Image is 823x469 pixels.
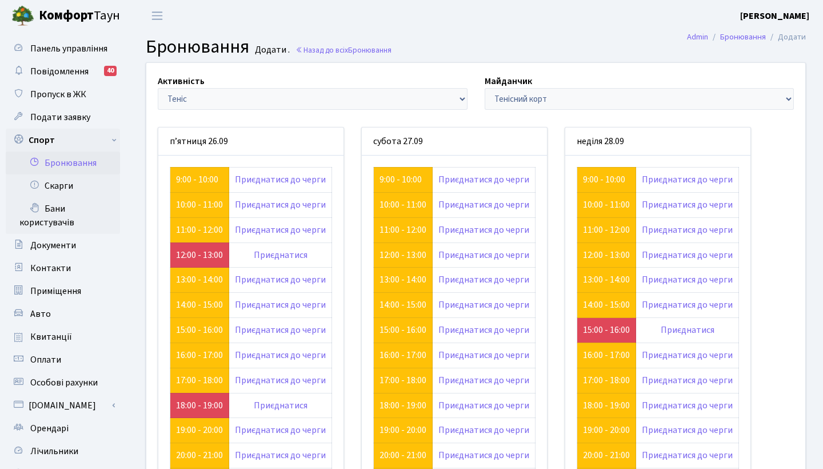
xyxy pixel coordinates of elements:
[235,198,326,211] a: Приєднатися до черги
[6,325,120,348] a: Квитанції
[6,257,120,280] a: Контакти
[642,249,733,261] a: Приєднатися до черги
[30,285,81,297] span: Приміщення
[39,6,120,26] span: Таун
[687,31,708,43] a: Admin
[104,66,117,76] div: 40
[30,376,98,389] span: Особові рахунки
[6,106,120,129] a: Подати заявку
[379,299,426,311] a: 14:00 - 15:00
[6,394,120,417] a: [DOMAIN_NAME]
[158,128,343,156] div: п’ятниця 26.09
[146,34,249,60] span: Бронювання
[438,299,529,311] a: Приєднатися до черги
[6,197,120,234] a: Бани користувачів
[766,31,806,43] li: Додати
[379,374,426,387] a: 17:00 - 18:00
[30,65,89,78] span: Повідомлення
[379,249,426,261] a: 12:00 - 13:00
[176,374,223,387] a: 17:00 - 18:00
[6,37,120,60] a: Панель управління
[158,74,205,88] label: Активність
[254,249,307,261] a: Приєднатися
[740,10,809,22] b: [PERSON_NAME]
[6,174,120,197] a: Скарги
[670,25,823,49] nav: breadcrumb
[379,399,426,412] a: 18:00 - 19:00
[438,173,529,186] a: Приєднатися до черги
[176,273,223,286] a: 13:00 - 14:00
[379,224,426,236] a: 11:00 - 12:00
[740,9,809,23] a: [PERSON_NAME]
[438,198,529,211] a: Приєднатися до черги
[30,422,69,435] span: Орендарі
[438,424,529,436] a: Приєднатися до черги
[6,440,120,463] a: Лічильники
[642,424,733,436] a: Приєднатися до черги
[143,6,171,25] button: Переключити навігацію
[642,198,733,211] a: Приєднатися до черги
[6,129,120,152] a: Спорт
[583,224,630,236] a: 11:00 - 12:00
[235,349,326,361] a: Приєднатися до черги
[6,371,120,394] a: Особові рахунки
[565,128,750,156] div: неділя 28.09
[6,280,120,303] a: Приміщення
[438,273,529,286] a: Приєднатися до черги
[379,173,422,186] a: 9:00 - 10:00
[176,449,223,462] a: 20:00 - 21:00
[176,399,223,412] a: 18:00 - 19:00
[6,348,120,371] a: Оплати
[485,74,532,88] label: Майданчик
[176,424,223,436] a: 19:00 - 20:00
[583,374,630,387] a: 17:00 - 18:00
[642,449,733,462] a: Приєднатися до черги
[642,224,733,236] a: Приєднатися до черги
[6,83,120,106] a: Пропуск в ЖК
[235,273,326,286] a: Приєднатися до черги
[642,273,733,286] a: Приєднатися до черги
[30,353,61,366] span: Оплати
[176,173,218,186] a: 9:00 - 10:00
[235,424,326,436] a: Приєднатися до черги
[438,224,529,236] a: Приєднатися до черги
[642,299,733,311] a: Приєднатися до черги
[176,249,223,261] a: 12:00 - 13:00
[583,324,630,336] a: 15:00 - 16:00
[235,299,326,311] a: Приєднатися до черги
[379,449,426,462] a: 20:00 - 21:00
[6,303,120,325] a: Авто
[720,31,766,43] a: Бронювання
[379,198,426,211] a: 10:00 - 11:00
[6,234,120,257] a: Документи
[235,324,326,336] a: Приєднатися до черги
[253,45,290,55] small: Додати .
[583,349,630,361] a: 16:00 - 17:00
[583,424,630,436] a: 19:00 - 20:00
[438,399,529,412] a: Приєднатися до черги
[379,273,426,286] a: 13:00 - 14:00
[583,273,630,286] a: 13:00 - 14:00
[30,445,78,458] span: Лічильники
[30,331,72,343] span: Квитанції
[379,324,426,336] a: 15:00 - 16:00
[661,324,714,336] a: Приєднатися
[254,399,307,412] a: Приєднатися
[176,349,223,361] a: 16:00 - 17:00
[30,111,90,124] span: Подати заявку
[235,224,326,236] a: Приєднатися до черги
[438,349,529,361] a: Приєднатися до черги
[642,399,733,412] a: Приєднатися до черги
[30,88,86,101] span: Пропуск в ЖК
[30,239,76,252] span: Документи
[295,45,391,55] a: Назад до всіхБронювання
[176,324,223,336] a: 15:00 - 16:00
[379,349,426,361] a: 16:00 - 17:00
[642,173,733,186] a: Приєднатися до черги
[438,449,529,462] a: Приєднатися до черги
[176,198,223,211] a: 10:00 - 11:00
[583,449,630,462] a: 20:00 - 21:00
[235,449,326,462] a: Приєднатися до черги
[30,42,107,55] span: Панель управління
[6,152,120,174] a: Бронювання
